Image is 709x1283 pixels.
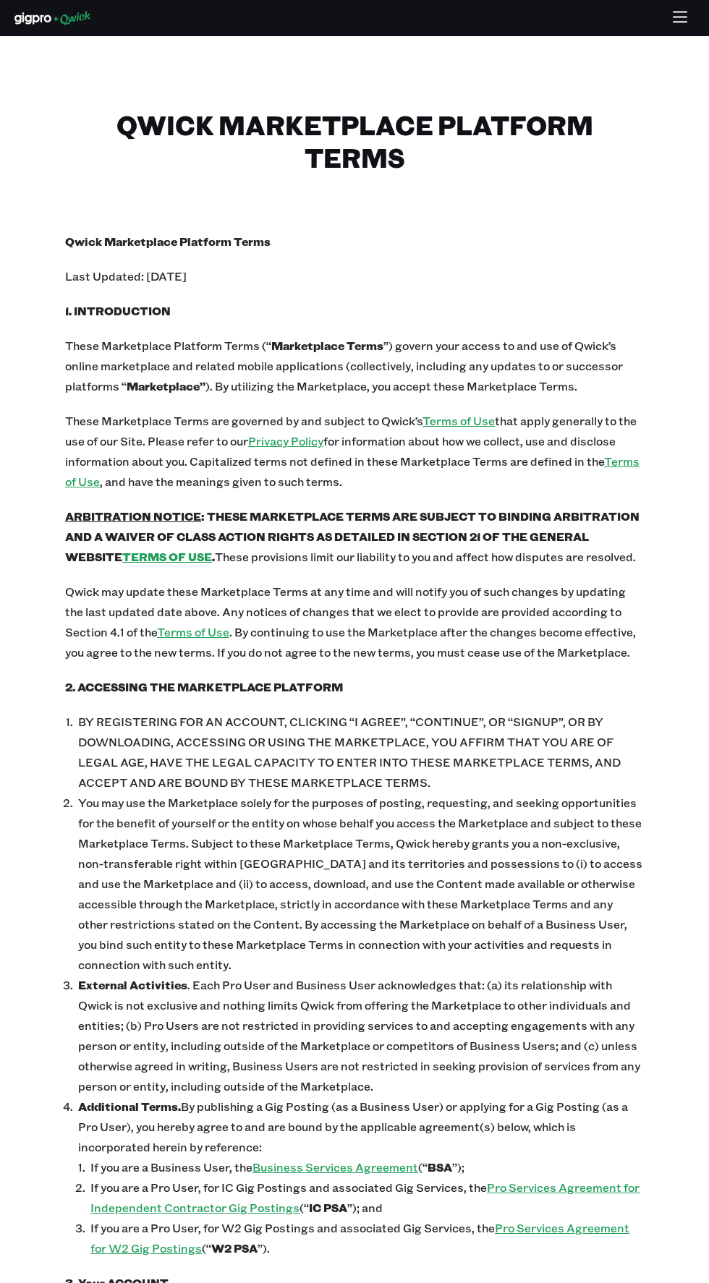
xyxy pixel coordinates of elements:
[252,1159,418,1175] a: Business Services Agreement
[423,413,495,428] a: Terms of Use
[65,266,644,286] p: Last Updated: [DATE]
[65,508,201,524] u: ARBITRATION NOTICE
[122,549,212,564] a: TERMS OF USE
[65,679,343,694] b: 2. ACCESSING THE MARKETPLACE PLATFORM
[78,1096,644,1157] p: By publishing a Gig Posting (as a Business User) or applying for a Gig Posting (as a Pro User), y...
[271,338,383,353] b: Marketplace Terms
[127,378,205,393] b: Marketplace”
[78,712,644,793] p: BY REGISTERING FOR AN ACCOUNT, CLICKING “I AGREE”, “CONTINUE”, OR “SIGNUP”, OR BY DOWNLOADING, AC...
[309,1200,347,1215] b: IC PSA
[78,975,644,1096] p: . Each Pro User and Business User acknowledges that: (a) its relationship with Qwick is not exclu...
[78,1099,181,1114] b: Additional Terms.
[78,793,644,975] p: You may use the Marketplace solely for the purposes of posting, requesting, and seeking opportuni...
[90,1218,644,1258] p: If you are a Pro User, for W2 Gig Postings and associated Gig Services, the (“ ”).
[65,303,171,318] b: 1. INTRODUCTION
[78,977,187,992] b: External Activities
[211,1240,258,1256] b: W2 PSA
[428,1159,452,1175] b: BSA
[65,581,644,662] p: Qwick may update these Marketplace Terms at any time and will notify you of such changes by updat...
[157,624,229,639] a: Terms of Use
[65,336,644,396] p: These Marketplace Platform Terms (“ ”) govern your access to and use of Qwick’s online marketplac...
[65,108,644,174] h1: Qwick Marketplace Platform Terms
[65,234,271,249] b: Qwick Marketplace Platform Terms
[212,549,215,564] b: .
[65,411,644,492] p: These Marketplace Terms are governed by and subject to Qwick’s that apply generally to the use of...
[65,508,640,564] b: : THESE MARKETPLACE TERMS ARE SUBJECT TO BINDING ARBITRATION AND A WAIVER OF CLASS ACTION RIGHTS ...
[90,1177,644,1218] p: If you are a Pro User, for IC Gig Postings and associated Gig Services, the (“ ”); and
[248,433,323,448] a: Privacy Policy
[65,506,644,567] p: These provisions limit our liability to you and affect how disputes are resolved.
[90,1157,644,1177] p: If you are a Business User, the (“ ”);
